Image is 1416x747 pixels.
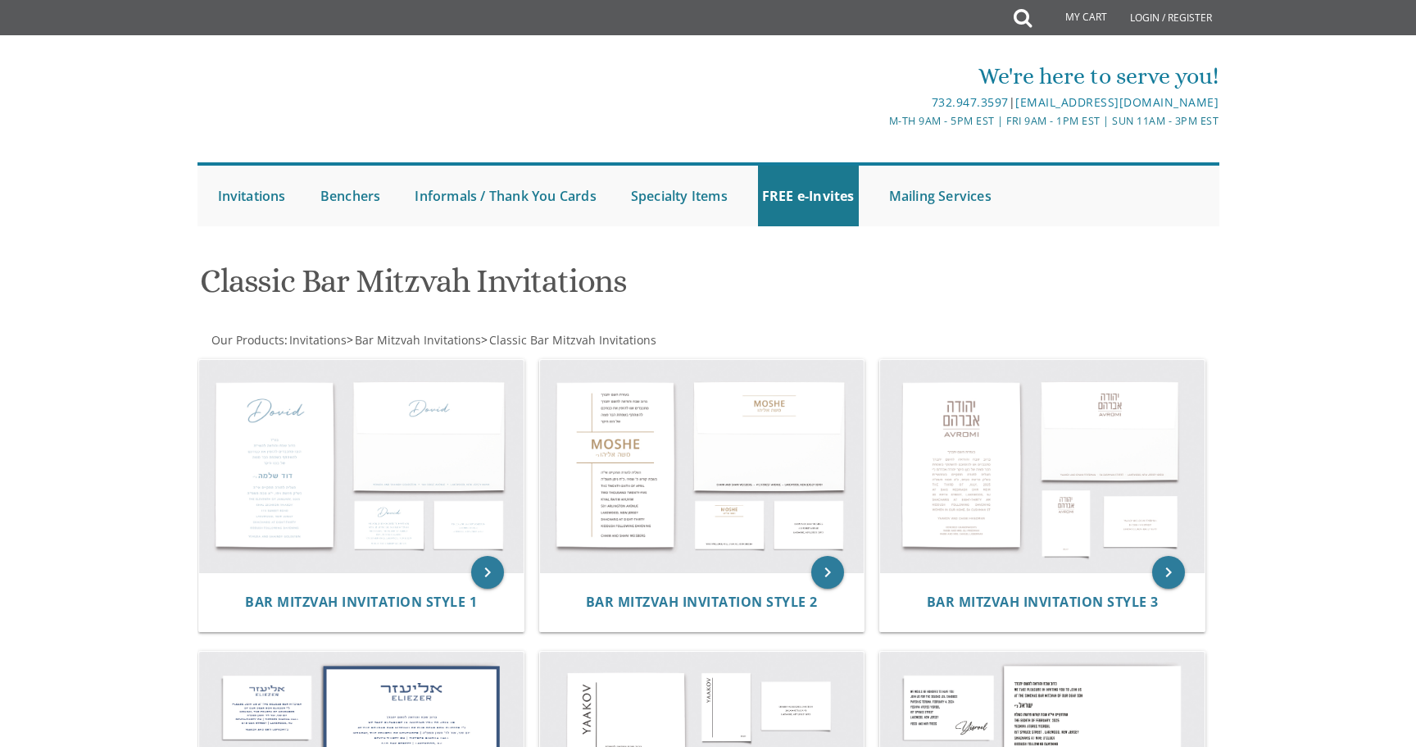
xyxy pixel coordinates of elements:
[289,332,347,348] span: Invitations
[927,594,1159,610] a: Bar Mitzvah Invitation Style 3
[932,94,1009,110] a: 732.947.3597
[1152,556,1185,589] a: keyboard_arrow_right
[199,360,524,573] img: Bar Mitzvah Invitation Style 1
[288,332,347,348] a: Invitations
[927,593,1159,611] span: Bar Mitzvah Invitation Style 3
[488,332,656,348] a: Classic Bar Mitzvah Invitations
[885,166,996,226] a: Mailing Services
[347,332,481,348] span: >
[538,93,1219,112] div: |
[245,593,477,611] span: Bar Mitzvah Invitation Style 1
[489,332,656,348] span: Classic Bar Mitzvah Invitations
[471,556,504,589] a: keyboard_arrow_right
[316,166,385,226] a: Benchers
[586,594,818,610] a: Bar Mitzvah Invitation Style 2
[245,594,477,610] a: Bar Mitzvah Invitation Style 1
[540,360,865,573] img: Bar Mitzvah Invitation Style 2
[353,332,481,348] a: Bar Mitzvah Invitations
[197,332,709,348] div: :
[1015,94,1219,110] a: [EMAIL_ADDRESS][DOMAIN_NAME]
[811,556,844,589] a: keyboard_arrow_right
[538,60,1219,93] div: We're here to serve you!
[214,166,290,226] a: Invitations
[200,263,869,312] h1: Classic Bar Mitzvah Invitations
[758,166,859,226] a: FREE e-Invites
[481,332,656,348] span: >
[880,360,1205,573] img: Bar Mitzvah Invitation Style 3
[627,166,732,226] a: Specialty Items
[355,332,481,348] span: Bar Mitzvah Invitations
[210,332,284,348] a: Our Products
[1030,2,1119,34] a: My Cart
[538,112,1219,130] div: M-Th 9am - 5pm EST | Fri 9am - 1pm EST | Sun 11am - 3pm EST
[586,593,818,611] span: Bar Mitzvah Invitation Style 2
[411,166,600,226] a: Informals / Thank You Cards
